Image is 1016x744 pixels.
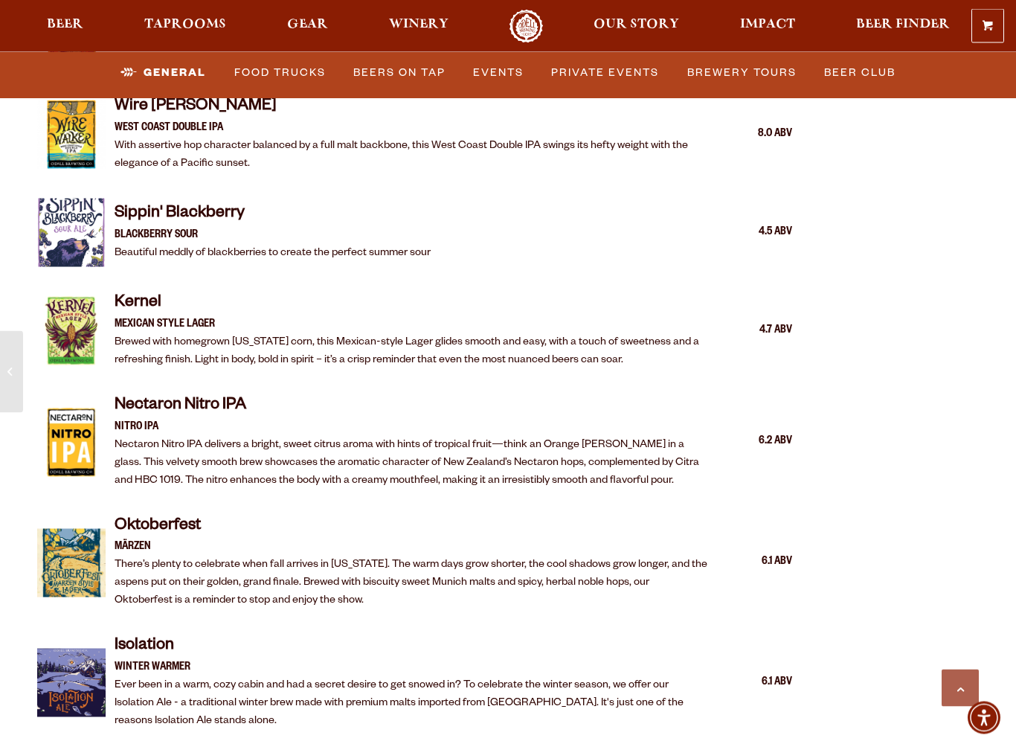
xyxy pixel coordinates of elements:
p: With assertive hop character balanced by a full malt backbone, this West Coast Double IPA swings ... [115,138,709,173]
p: Mexican Style Lager [115,316,709,334]
p: Brewed with homegrown [US_STATE] corn, this Mexican-style Lager glides smooth and easy, with a to... [115,334,709,370]
a: Impact [730,10,805,43]
h4: Oktoberfest [115,516,709,539]
span: Beer Finder [856,19,950,31]
p: West Coast Double IPA [115,120,709,138]
div: 6.1 ABV [718,673,792,693]
div: Accessibility Menu [968,702,1000,734]
div: 6.2 ABV [718,432,792,452]
a: Our Story [584,10,689,43]
h4: Wire [PERSON_NAME] [115,96,709,120]
a: Odell Home [498,10,554,43]
span: Taprooms [144,19,226,31]
a: Gear [277,10,338,43]
span: Beer [47,19,83,31]
a: Beer [37,10,93,43]
img: Item Thumbnail [37,529,106,597]
a: Beer Club [818,56,901,90]
h4: Nectaron Nitro IPA [115,395,709,419]
p: Winter Warmer [115,659,709,677]
a: Beer Finder [846,10,959,43]
a: Taprooms [135,10,236,43]
img: Item Thumbnail [37,297,106,365]
p: Nectaron Nitro IPA delivers a bright, sweet citrus aroma with hints of tropical fruit—think an Or... [115,437,709,490]
h4: Sippin' Blackberry [115,203,431,227]
a: Winery [379,10,458,43]
p: Blackberry Sour [115,227,431,245]
p: Nitro IPA [115,419,709,437]
img: Item Thumbnail [37,408,106,477]
a: Food Trucks [228,56,332,90]
span: Our Story [594,19,679,31]
span: Impact [740,19,795,31]
span: Gear [287,19,328,31]
a: Scroll to top [942,670,979,707]
img: Item Thumbnail [37,100,106,169]
img: Item Thumbnail [37,199,106,267]
p: Beautiful meddly of blackberries to create the perfect summer sour [115,245,431,263]
p: Ever been in a warm, cozy cabin and had a secret desire to get snowed in? To celebrate the winter... [115,677,709,731]
p: Märzen [115,539,709,557]
div: 8.0 ABV [718,125,792,144]
p: There’s plenty to celebrate when fall arrives in [US_STATE]. The warm days grow shorter, the cool... [115,557,709,610]
h4: Isolation [115,635,709,659]
a: Beers on Tap [347,56,451,90]
span: Winery [389,19,448,31]
img: Item Thumbnail [37,649,106,717]
div: 4.5 ABV [718,223,792,243]
a: Events [467,56,530,90]
a: Private Events [545,56,665,90]
a: General [115,56,212,90]
div: 4.7 ABV [718,321,792,341]
h4: Kernel [115,292,709,316]
div: 6.1 ABV [718,553,792,572]
a: Brewery Tours [681,56,803,90]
